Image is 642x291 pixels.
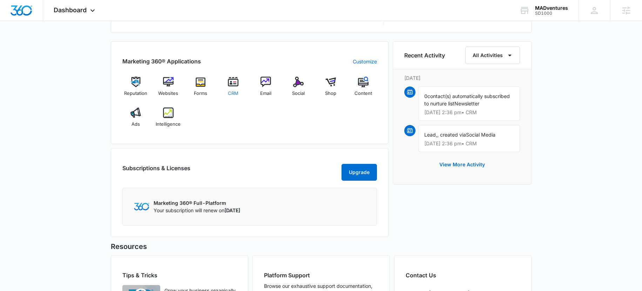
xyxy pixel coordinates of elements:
[466,132,495,138] span: Social Media
[194,90,207,97] span: Forms
[342,164,377,181] button: Upgrade
[122,271,237,279] h2: Tips & Tricks
[285,77,312,102] a: Social
[325,90,336,97] span: Shop
[228,90,238,97] span: CRM
[404,51,445,60] h6: Recent Activity
[437,132,466,138] span: , created via
[406,271,520,279] h2: Contact Us
[187,77,214,102] a: Forms
[122,57,201,65] h2: Marketing 360® Applications
[424,110,514,115] p: [DATE] 2:36 pm • CRM
[122,164,190,178] h2: Subscriptions & Licenses
[158,90,178,97] span: Websites
[404,74,520,82] p: [DATE]
[122,108,149,133] a: Ads
[155,108,182,133] a: Intelligence
[535,11,568,16] div: account id
[134,203,149,210] img: Marketing 360 Logo
[124,90,147,97] span: Reputation
[252,77,279,102] a: Email
[111,241,532,252] h5: Resources
[155,77,182,102] a: Websites
[260,90,271,97] span: Email
[424,141,514,146] p: [DATE] 2:36 pm • CRM
[154,199,240,207] p: Marketing 360® Full-Platform
[454,101,479,106] span: Newsletter
[465,47,520,64] button: All Activities
[353,58,377,65] a: Customize
[354,90,372,97] span: Content
[350,77,377,102] a: Content
[264,271,378,279] h2: Platform Support
[54,6,87,14] span: Dashboard
[122,77,149,102] a: Reputation
[424,93,427,99] span: 0
[131,121,140,128] span: Ads
[220,77,247,102] a: CRM
[424,93,510,106] span: contact(s) automatically subscribed to nurture list
[535,5,568,11] div: account name
[154,207,240,214] p: Your subscription will renew on
[156,121,181,128] span: Intelligence
[292,90,305,97] span: Social
[224,207,240,213] span: [DATE]
[432,156,492,173] button: View More Activity
[317,77,344,102] a: Shop
[424,132,437,138] span: Lead,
